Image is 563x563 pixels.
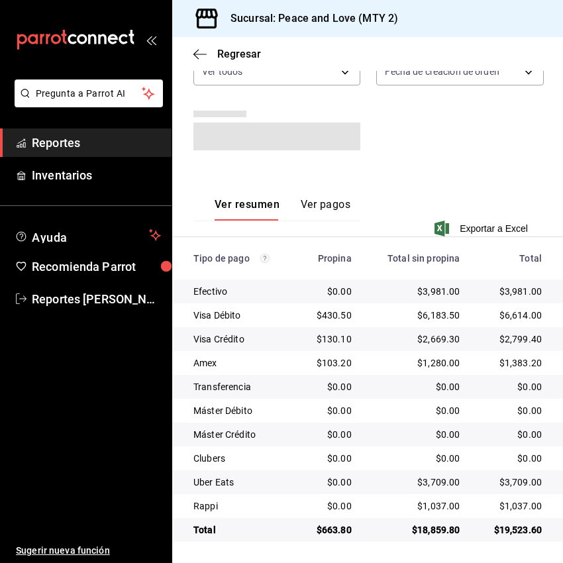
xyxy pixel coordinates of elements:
[307,523,351,537] div: $663.80
[482,333,542,346] div: $2,799.40
[193,285,286,298] div: Efectivo
[373,428,460,441] div: $0.00
[482,452,542,465] div: $0.00
[193,476,286,489] div: Uber Eats
[373,253,460,264] div: Total sin propina
[36,87,142,101] span: Pregunta a Parrot AI
[260,254,270,263] svg: Los pagos realizados con Pay y otras terminales son montos brutos.
[220,11,398,26] h3: Sucursal: Peace and Love (MTY 2)
[482,499,542,513] div: $1,037.00
[16,544,161,558] span: Sugerir nueva función
[307,285,351,298] div: $0.00
[307,476,351,489] div: $0.00
[482,404,542,417] div: $0.00
[193,333,286,346] div: Visa Crédito
[307,499,351,513] div: $0.00
[307,356,351,370] div: $103.20
[373,285,460,298] div: $3,981.00
[482,428,542,441] div: $0.00
[482,356,542,370] div: $1,383.20
[385,65,499,78] span: Fecha de creación de orden
[32,227,144,243] span: Ayuda
[307,380,351,393] div: $0.00
[193,523,286,537] div: Total
[373,380,460,393] div: $0.00
[307,309,351,322] div: $430.50
[32,290,161,308] span: Reportes [PERSON_NAME]
[373,452,460,465] div: $0.00
[307,428,351,441] div: $0.00
[307,452,351,465] div: $0.00
[482,309,542,322] div: $6,614.00
[202,65,242,78] span: Ver todos
[32,166,161,184] span: Inventarios
[193,380,286,393] div: Transferencia
[193,253,286,264] div: Tipo de pago
[193,48,261,60] button: Regresar
[193,356,286,370] div: Amex
[15,79,163,107] button: Pregunta a Parrot AI
[307,333,351,346] div: $130.10
[373,404,460,417] div: $0.00
[32,134,161,152] span: Reportes
[9,96,163,110] a: Pregunta a Parrot AI
[373,309,460,322] div: $6,183.50
[373,499,460,513] div: $1,037.00
[437,221,528,236] button: Exportar a Excel
[373,523,460,537] div: $18,859.80
[193,499,286,513] div: Rappi
[482,476,542,489] div: $3,709.00
[193,404,286,417] div: Máster Débito
[482,253,542,264] div: Total
[301,198,350,221] button: Ver pagos
[482,285,542,298] div: $3,981.00
[193,452,286,465] div: Clubers
[146,34,156,45] button: open_drawer_menu
[307,253,351,264] div: Propina
[373,333,460,346] div: $2,669.30
[193,309,286,322] div: Visa Débito
[482,523,542,537] div: $19,523.60
[193,428,286,441] div: Máster Crédito
[482,380,542,393] div: $0.00
[307,404,351,417] div: $0.00
[215,198,280,221] button: Ver resumen
[373,476,460,489] div: $3,709.00
[32,258,161,276] span: Recomienda Parrot
[373,356,460,370] div: $1,280.00
[217,48,261,60] span: Regresar
[215,198,350,221] div: navigation tabs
